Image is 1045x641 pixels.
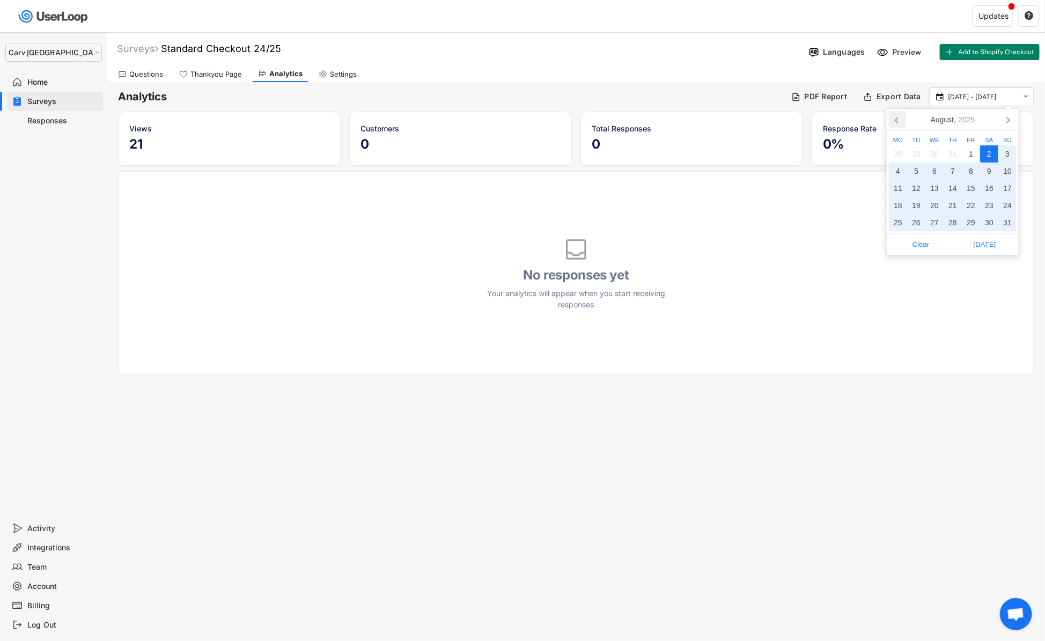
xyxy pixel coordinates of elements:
img: Language%20Icon.svg [808,47,820,58]
div: 14 [944,180,962,197]
div: 24 [998,197,1017,214]
div: 22 [962,197,980,214]
div: Home [28,77,99,87]
div: Team [28,562,99,572]
h5: 21 [129,136,329,152]
text:  [937,92,944,101]
div: 31 [944,145,962,163]
h5: 0 [592,136,792,152]
div: Settings [330,70,357,79]
div: 11 [889,180,907,197]
div: 2 [980,145,998,163]
div: Preview [892,47,924,57]
div: Customers [360,123,561,134]
div: 28 [944,214,962,231]
h5: 0 [360,136,561,152]
text:  [1025,11,1033,20]
text:  [1024,92,1029,101]
div: Fr [962,137,980,143]
div: Responses [28,116,99,126]
div: 6 [925,163,944,180]
button: [DATE] [953,236,1017,253]
div: Log Out [28,620,99,630]
div: 25 [889,214,907,231]
span: [DATE] [956,237,1013,253]
button:  [1024,11,1034,21]
div: Views [129,123,329,134]
button:  [1021,92,1031,101]
div: 30 [925,145,944,163]
div: PDF Report [805,92,848,101]
div: 5 [907,163,925,180]
div: 4 [889,163,907,180]
div: Su [998,137,1017,143]
h6: Analytics [118,90,783,104]
div: Integrations [28,543,99,553]
div: Account [28,581,99,592]
div: 8 [962,163,980,180]
div: Mo [889,137,907,143]
div: Billing [28,601,99,611]
div: Surveys [117,42,158,55]
i: 2025 [959,116,975,123]
div: Languages [823,47,865,57]
div: 15 [962,180,980,197]
button: Add to Shopify Checkout [940,44,1040,60]
div: We [925,137,944,143]
a: Open chat [1000,598,1032,630]
button:  [935,92,945,102]
div: 29 [907,145,925,163]
span: Add to Shopify Checkout [958,49,1034,55]
div: 17 [998,180,1017,197]
h5: 0% [823,136,1023,152]
span: Clear [892,237,950,253]
div: 29 [962,214,980,231]
div: 23 [980,197,998,214]
div: Thankyou Page [190,70,242,79]
div: 20 [925,197,944,214]
div: Th [944,137,962,143]
div: 1 [962,145,980,163]
div: 13 [925,180,944,197]
div: Activity [28,524,99,534]
input: Select Date Range [948,92,1019,102]
div: 27 [925,214,944,231]
div: Questions [129,70,163,79]
div: 28 [889,145,907,163]
div: 18 [889,197,907,214]
div: 12 [907,180,925,197]
div: Your analytics will appear when you start receiving responses [480,288,673,310]
font: Standard Checkout 24/25 [161,43,281,54]
div: Surveys [28,97,99,107]
div: 16 [980,180,998,197]
div: 7 [944,163,962,180]
div: 31 [998,214,1017,231]
div: Analytics [269,69,303,78]
button: Clear [889,236,953,253]
div: 21 [944,197,962,214]
div: 3 [998,145,1017,163]
div: 9 [980,163,998,180]
div: Export Data [877,92,921,101]
img: userloop-logo-01.svg [16,5,92,27]
div: 10 [998,163,1017,180]
div: Tu [907,137,925,143]
h4: No responses yet [480,267,673,283]
div: 26 [907,214,925,231]
div: August, [926,111,980,128]
div: Total Responses [592,123,792,134]
div: Updates [978,12,1009,20]
div: 30 [980,214,998,231]
div: Sa [980,137,998,143]
div: 19 [907,197,925,214]
div: Response Rate [823,123,1023,134]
